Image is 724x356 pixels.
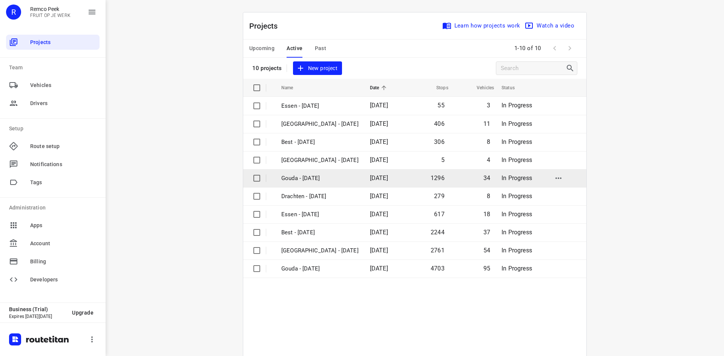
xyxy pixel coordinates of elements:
[502,120,532,127] span: In Progress
[483,211,490,218] span: 18
[562,41,577,56] span: Next Page
[502,156,532,163] span: In Progress
[30,81,97,89] span: Vehicles
[249,20,284,32] p: Projects
[281,228,359,237] p: Best - [DATE]
[483,265,490,272] span: 95
[6,218,100,233] div: Apps
[281,156,359,165] p: [GEOGRAPHIC_DATA] - [DATE]
[502,193,532,200] span: In Progress
[9,64,100,72] p: Team
[293,61,342,75] button: New project
[434,193,445,200] span: 279
[502,138,532,145] span: In Progress
[6,139,100,154] div: Route setup
[30,179,97,186] span: Tags
[431,247,445,254] span: 2761
[370,138,388,145] span: [DATE]
[9,204,100,212] p: Administration
[483,247,490,254] span: 54
[502,83,525,92] span: Status
[501,63,566,74] input: Search projects
[30,258,97,266] span: Billing
[370,193,388,200] span: [DATE]
[487,156,490,163] span: 4
[483,174,490,182] span: 34
[434,211,445,218] span: 617
[6,236,100,251] div: Account
[487,138,490,145] span: 8
[370,83,389,92] span: Date
[487,102,490,109] span: 3
[437,102,444,109] span: 55
[287,44,302,53] span: Active
[6,272,100,287] div: Developers
[30,160,97,168] span: Notifications
[9,314,66,319] p: Expires [DATE][DATE]
[502,247,532,254] span: In Progress
[441,156,445,163] span: 5
[370,102,388,109] span: [DATE]
[502,265,532,272] span: In Progress
[281,102,359,110] p: Essen - [DATE]
[281,138,359,147] p: Best - [DATE]
[298,64,337,73] span: New project
[252,65,282,72] p: 10 projects
[370,120,388,127] span: [DATE]
[370,229,388,236] span: [DATE]
[547,41,562,56] span: Previous Page
[281,192,359,201] p: Drachten - [DATE]
[281,174,359,183] p: Gouda - [DATE]
[72,310,94,316] span: Upgrade
[483,229,490,236] span: 37
[431,265,445,272] span: 4703
[467,83,494,92] span: Vehicles
[502,102,532,109] span: In Progress
[281,246,359,255] p: [GEOGRAPHIC_DATA] - [DATE]
[370,211,388,218] span: [DATE]
[30,6,71,12] p: Remco Peek
[6,157,100,172] div: Notifications
[6,78,100,93] div: Vehicles
[431,174,445,182] span: 1296
[30,38,97,46] span: Projects
[30,142,97,150] span: Route setup
[30,13,71,18] p: FRUIT OP JE WERK
[370,156,388,163] span: [DATE]
[431,229,445,236] span: 2244
[370,265,388,272] span: [DATE]
[426,83,448,92] span: Stops
[566,64,577,73] div: Search
[487,193,490,200] span: 8
[281,83,303,92] span: Name
[6,254,100,269] div: Billing
[281,210,359,219] p: Essen - [DATE]
[370,247,388,254] span: [DATE]
[6,35,100,50] div: Projects
[6,96,100,111] div: Drivers
[6,175,100,190] div: Tags
[483,120,490,127] span: 11
[281,120,359,128] p: [GEOGRAPHIC_DATA] - [DATE]
[249,44,275,53] span: Upcoming
[30,276,97,284] span: Developers
[9,125,100,133] p: Setup
[511,40,544,57] span: 1-10 of 10
[502,211,532,218] span: In Progress
[315,44,327,53] span: Past
[66,306,100,319] button: Upgrade
[30,222,97,229] span: Apps
[30,99,97,107] span: Drivers
[434,138,445,145] span: 306
[434,120,445,127] span: 406
[370,174,388,182] span: [DATE]
[281,264,359,273] p: Gouda - [DATE]
[9,306,66,312] p: Business (Trial)
[502,229,532,236] span: In Progress
[6,5,21,20] div: R
[30,240,97,248] span: Account
[502,174,532,182] span: In Progress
